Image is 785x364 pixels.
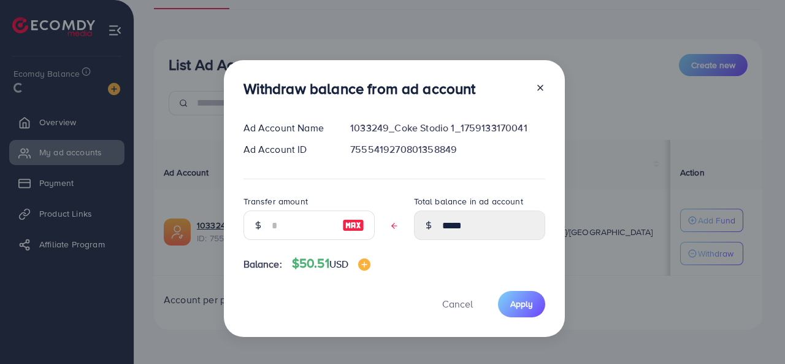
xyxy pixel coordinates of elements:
h3: Withdraw balance from ad account [243,80,476,98]
div: 1033249_Coke Stodio 1_1759133170041 [340,121,554,135]
div: 7555419270801358849 [340,142,554,157]
span: Cancel [442,297,473,311]
div: Ad Account ID [234,142,341,157]
button: Apply [498,291,545,317]
iframe: Chat [733,309,776,355]
span: USD [329,257,348,271]
label: Transfer amount [243,195,308,207]
span: Apply [510,298,533,310]
label: Total balance in ad account [414,195,523,207]
div: Ad Account Name [234,121,341,135]
img: image [342,218,364,233]
span: Balance: [243,257,282,271]
img: image [358,258,370,271]
button: Cancel [427,291,488,317]
h4: $50.51 [292,256,370,271]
